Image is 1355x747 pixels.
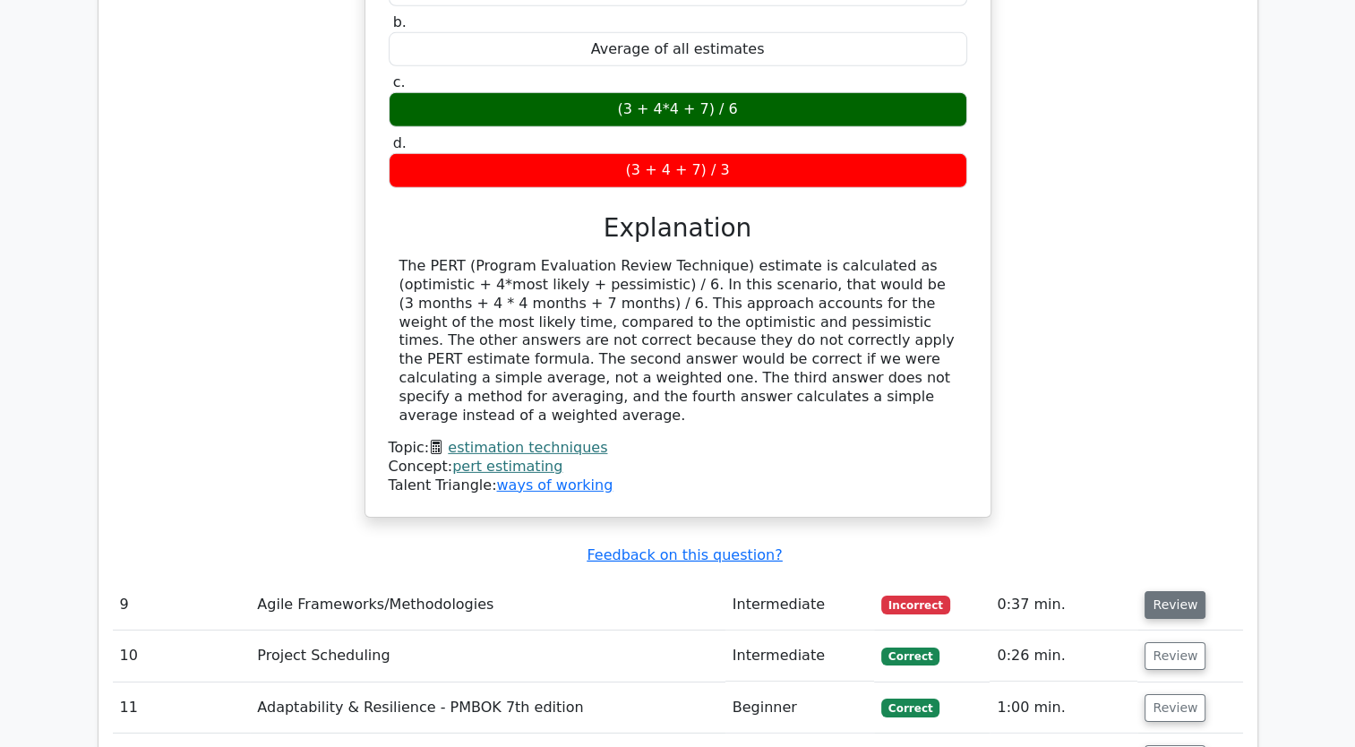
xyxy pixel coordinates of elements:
td: 9 [113,580,251,631]
button: Review [1145,694,1205,722]
div: Average of all estimates [389,32,967,67]
span: b. [393,13,407,30]
button: Review [1145,591,1205,619]
td: Adaptability & Resilience - PMBOK 7th edition [250,683,725,734]
button: Review [1145,642,1205,670]
span: Correct [881,648,939,665]
td: 0:37 min. [990,580,1137,631]
td: 0:26 min. [990,631,1137,682]
span: d. [393,134,407,151]
span: Correct [881,699,939,717]
td: 1:00 min. [990,683,1137,734]
span: c. [393,73,406,90]
td: Intermediate [725,580,874,631]
td: 11 [113,683,251,734]
h3: Explanation [399,213,956,244]
span: Incorrect [881,596,950,614]
div: Topic: [389,439,967,458]
div: (3 + 4 + 7) / 3 [389,153,967,188]
td: 10 [113,631,251,682]
td: Intermediate [725,631,874,682]
td: Project Scheduling [250,631,725,682]
a: ways of working [496,477,613,494]
a: Feedback on this question? [587,546,782,563]
a: pert estimating [452,458,562,475]
td: Beginner [725,683,874,734]
div: The PERT (Program Evaluation Review Technique) estimate is calculated as (optimistic + 4*most lik... [399,257,956,425]
div: Concept: [389,458,967,477]
td: Agile Frameworks/Methodologies [250,580,725,631]
div: (3 + 4*4 + 7) / 6 [389,92,967,127]
div: Talent Triangle: [389,439,967,494]
a: estimation techniques [448,439,607,456]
